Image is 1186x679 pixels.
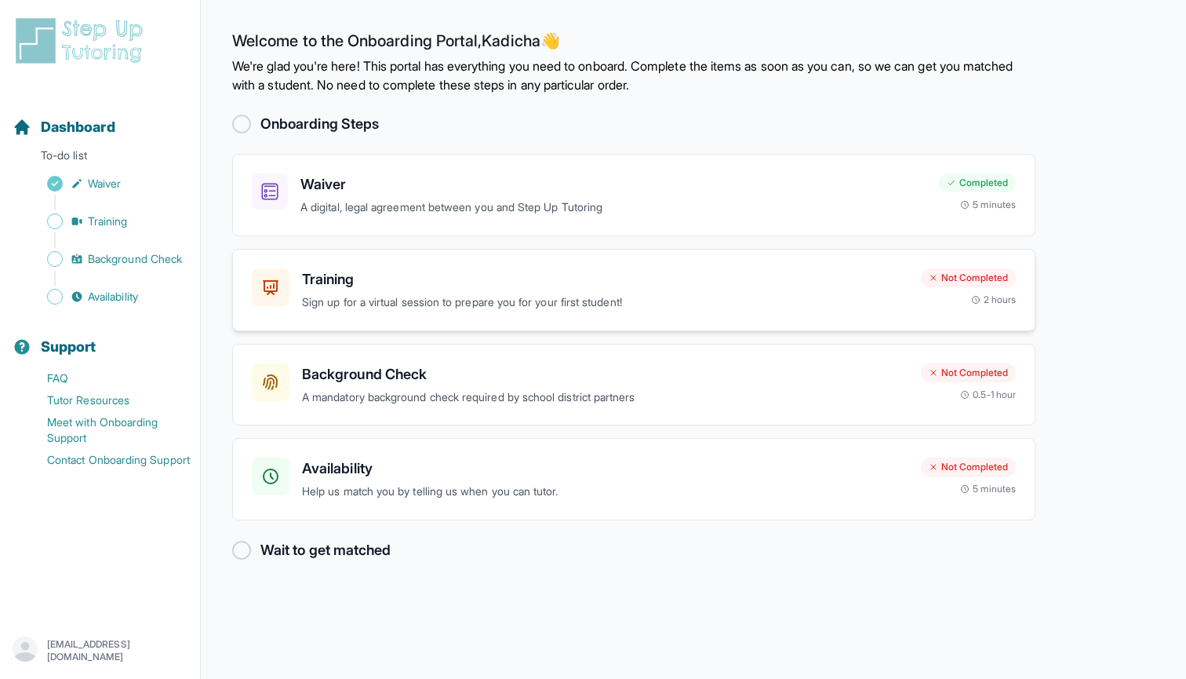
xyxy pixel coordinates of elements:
a: Availability [13,286,200,308]
a: Background CheckA mandatory background check required by school district partnersNot Completed0.5... [232,344,1035,426]
p: A mandatory background check required by school district partners [302,389,908,407]
a: Tutor Resources [13,389,200,411]
button: [EMAIL_ADDRESS][DOMAIN_NAME] [13,637,187,665]
h2: Welcome to the Onboarding Portal, Kadicha 👋 [232,31,1035,57]
a: Background Check [13,248,200,270]
h3: Waiver [300,173,926,195]
a: TrainingSign up for a virtual session to prepare you for your first student!Not Completed2 hours [232,249,1035,331]
a: FAQ [13,367,200,389]
a: WaiverA digital, legal agreement between you and Step Up TutoringCompleted5 minutes [232,154,1035,236]
a: AvailabilityHelp us match you by telling us when you can tutor.Not Completed5 minutes [232,438,1035,520]
div: Completed [939,173,1016,192]
a: Contact Onboarding Support [13,449,200,471]
span: Dashboard [41,116,115,138]
span: Training [88,214,128,229]
p: To-do list [6,148,194,170]
a: Training [13,210,200,232]
button: Dashboard [6,91,194,144]
div: Not Completed [921,268,1016,287]
p: A digital, legal agreement between you and Step Up Tutoring [300,199,926,217]
p: We're glad you're here! This portal has everything you need to onboard. Complete the items as soo... [232,57,1035,94]
h3: Training [302,268,908,290]
button: Support [6,311,194,364]
div: Not Completed [921,363,1016,382]
p: [EMAIL_ADDRESS][DOMAIN_NAME] [47,638,187,663]
a: Waiver [13,173,200,195]
h2: Onboarding Steps [260,113,379,135]
h2: Wait to get matched [260,539,391,561]
img: logo [13,16,152,66]
span: Availability [88,289,138,305]
div: Not Completed [921,458,1016,476]
h3: Availability [302,458,908,480]
h3: Background Check [302,363,908,385]
p: Sign up for a virtual session to prepare you for your first student! [302,294,908,312]
span: Background Check [88,251,182,267]
div: 5 minutes [960,483,1016,495]
a: Dashboard [13,116,115,138]
div: 0.5-1 hour [960,389,1016,401]
a: Meet with Onboarding Support [13,411,200,449]
div: 2 hours [971,294,1017,306]
div: 5 minutes [960,199,1016,211]
span: Waiver [88,176,121,192]
span: Support [41,336,96,358]
p: Help us match you by telling us when you can tutor. [302,483,908,501]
